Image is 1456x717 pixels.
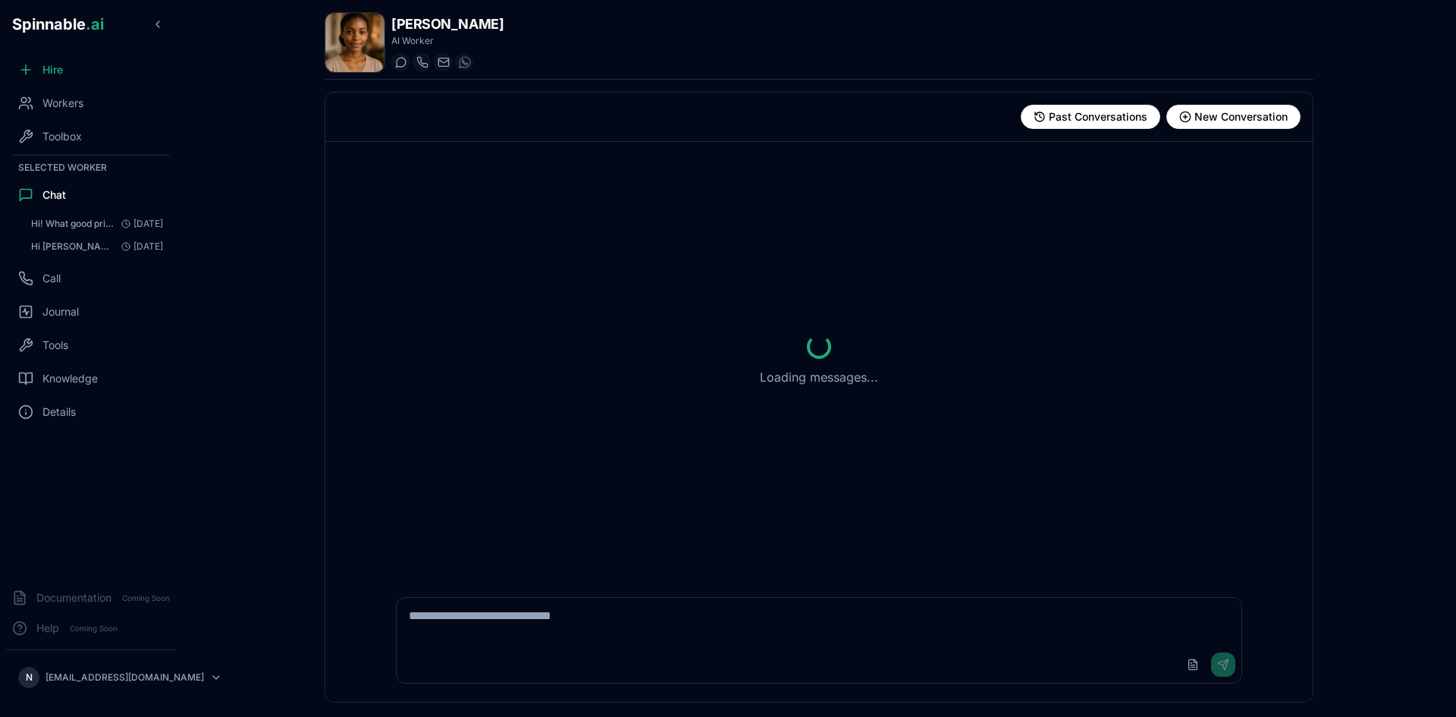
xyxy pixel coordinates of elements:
[6,159,176,177] div: Selected Worker
[434,53,452,71] button: Send email to melissa.owusu@getspinnable.ai
[65,621,122,636] span: Coming Soon
[325,13,384,72] img: Melissa Owusu
[42,187,66,203] span: Chat
[42,271,61,286] span: Call
[36,621,59,636] span: Help
[42,338,68,353] span: Tools
[413,53,431,71] button: Start a call with Melissa Owusu
[31,218,115,230] span: Hi! What good price quality summer restaurants in sintra/cascais do you recommend to go with my p...
[1194,109,1288,124] span: New Conversation
[12,15,104,33] span: Spinnable
[86,15,104,33] span: .ai
[391,53,409,71] button: Start a chat with Melissa Owusu
[45,671,204,684] p: [EMAIL_ADDRESS][DOMAIN_NAME]
[26,671,33,684] span: N
[459,56,471,68] img: WhatsApp
[455,53,473,71] button: WhatsApp
[42,304,79,319] span: Journal
[760,368,878,386] p: Loading messages...
[118,591,174,605] span: Coming Soon
[1166,105,1301,129] button: Start new conversation
[391,35,504,47] p: AI Worker
[24,213,170,234] button: Open conversation: Hi! What good price quality summer restaurants in sintra/cascais do you recomm...
[42,129,82,144] span: Toolbox
[24,236,170,257] button: Open conversation: Hi Melissa! I will be 5 days in the Lisbon/Sintra/Oeiras area with my parents ...
[115,218,163,230] span: [DATE]
[42,62,63,77] span: Hire
[42,371,98,386] span: Knowledge
[42,96,83,111] span: Workers
[42,404,76,420] span: Details
[391,14,504,35] h1: [PERSON_NAME]
[1049,109,1147,124] span: Past Conversations
[115,241,163,253] span: [DATE]
[12,662,170,693] button: N[EMAIL_ADDRESS][DOMAIN_NAME]
[31,241,115,253] span: Hi Melissa! I will be 5 days in the Lisbon/Sintra/Oeiras area with my parents in August. What act...
[36,590,111,605] span: Documentation
[1021,105,1160,129] button: View past conversations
